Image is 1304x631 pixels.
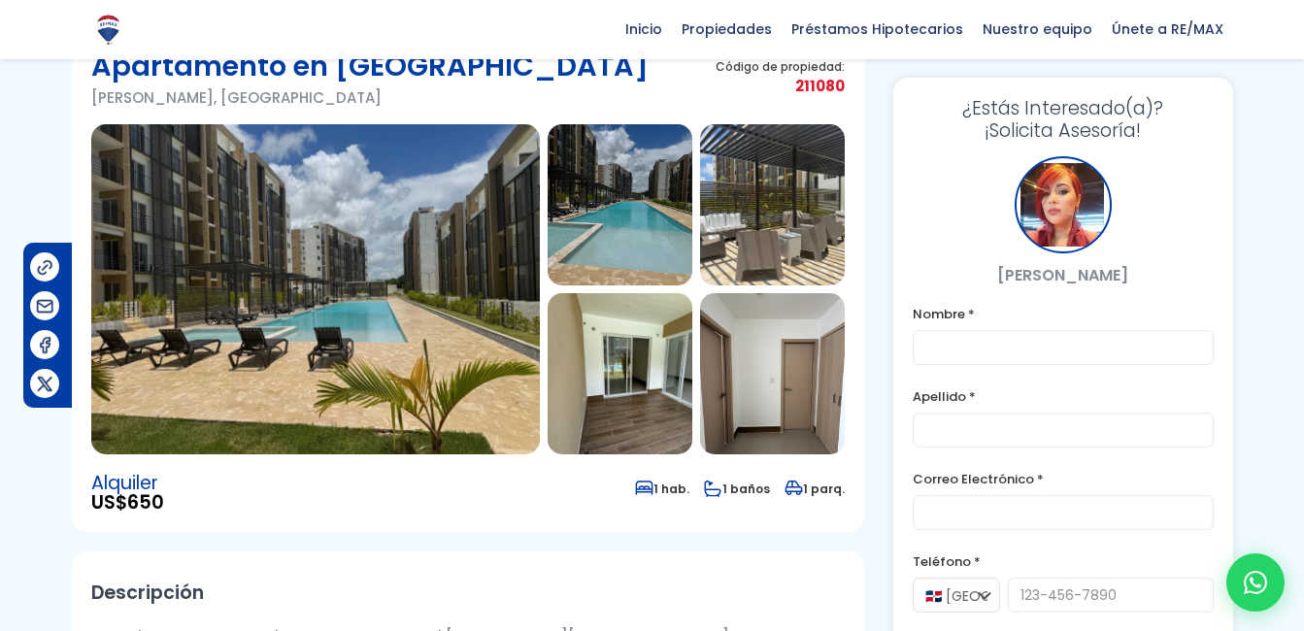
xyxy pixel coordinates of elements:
img: Compartir [35,335,55,355]
img: Apartamento en Bavaro [700,293,845,454]
img: Apartamento en Bavaro [700,124,845,285]
span: Propiedades [672,15,782,44]
p: [PERSON_NAME] [913,263,1214,287]
span: Inicio [616,15,672,44]
label: Correo Electrónico * [913,467,1214,491]
img: Compartir [35,296,55,316]
img: Compartir [35,257,55,278]
span: 1 baños [704,481,770,497]
span: US$ [91,493,164,513]
label: Apellido * [913,384,1214,409]
span: Alquiler [91,474,164,493]
img: Compartir [35,374,55,394]
h2: Descripción [91,571,845,614]
span: 211080 [716,74,845,98]
label: Nombre * [913,302,1214,326]
span: 1 parq. [785,481,845,497]
img: Apartamento en Bavaro [548,293,692,454]
img: Apartamento en Bavaro [548,124,692,285]
label: Teléfono * [913,549,1214,574]
span: 1 hab. [635,481,689,497]
p: [PERSON_NAME], [GEOGRAPHIC_DATA] [91,85,649,110]
img: Apartamento en Bavaro [91,124,540,454]
span: ¿Estás Interesado(a)? [913,97,1214,119]
span: 650 [127,489,164,515]
span: Nuestro equipo [973,15,1102,44]
span: Código de propiedad: [716,59,845,74]
img: Logo de REMAX [91,13,125,47]
h1: Apartamento en [GEOGRAPHIC_DATA] [91,47,649,85]
input: 123-456-7890 [1008,578,1214,613]
span: Préstamos Hipotecarios [782,15,973,44]
span: Únete a RE/MAX [1102,15,1233,44]
div: Maricela Dominguez [1015,156,1112,253]
h3: ¡Solicita Asesoría! [913,97,1214,142]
